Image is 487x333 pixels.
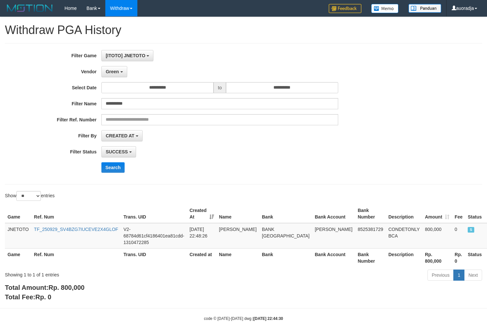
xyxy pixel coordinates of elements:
[386,248,423,267] th: Description
[5,269,198,278] div: Showing 1 to 1 of 1 entries
[355,248,386,267] th: Bank Number
[214,82,226,93] span: to
[121,248,187,267] th: Trans. UID
[101,50,153,61] button: [ITOTO] JNETOTO
[34,227,118,232] a: TF_250929_SV4BZG7IUCEVE2X4GLOF
[187,204,216,223] th: Created At: activate to sort column ascending
[312,223,355,249] td: [PERSON_NAME]
[101,146,136,157] button: SUCCESS
[465,204,484,223] th: Status
[452,248,465,267] th: Rp. 0
[35,293,51,301] span: Rp. 0
[106,69,119,74] span: Green
[101,66,127,77] button: Green
[204,316,283,321] small: code © [DATE]-[DATE] dwg |
[355,223,386,249] td: 8525381729
[101,130,143,141] button: CREATED AT
[355,204,386,223] th: Bank Number
[106,53,145,58] span: [ITOTO] JNETOTO
[422,248,452,267] th: Rp. 800,000
[5,223,31,249] td: JNETOTO
[452,204,465,223] th: Fee
[386,204,423,223] th: Description
[217,248,259,267] th: Name
[312,204,355,223] th: Bank Account
[48,284,84,291] span: Rp. 800,000
[106,149,128,154] span: SUCCESS
[16,191,41,201] select: Showentries
[217,204,259,223] th: Name
[427,270,454,281] a: Previous
[5,284,84,291] b: Total Amount:
[468,227,474,233] span: SUCCESS
[5,293,51,301] b: Total Fee:
[101,162,125,173] button: Search
[5,24,482,37] h1: Withdraw PGA History
[253,316,283,321] strong: [DATE] 22:44:30
[31,204,121,223] th: Ref. Num
[422,204,452,223] th: Amount: activate to sort column ascending
[5,191,55,201] label: Show entries
[31,248,121,267] th: Ref. Num
[371,4,399,13] img: Button%20Memo.svg
[5,204,31,223] th: Game
[5,3,55,13] img: MOTION_logo.png
[329,4,361,13] img: Feedback.jpg
[259,204,312,223] th: Bank
[5,248,31,267] th: Game
[409,4,441,13] img: panduan.png
[422,223,452,249] td: 800,000
[453,270,464,281] a: 1
[465,248,484,267] th: Status
[217,223,259,249] td: [PERSON_NAME]
[187,248,216,267] th: Created at
[386,223,423,249] td: CONDETONLY BCA
[121,204,187,223] th: Trans. UID
[464,270,482,281] a: Next
[259,223,312,249] td: BANK [GEOGRAPHIC_DATA]
[106,133,134,138] span: CREATED AT
[259,248,312,267] th: Bank
[312,248,355,267] th: Bank Account
[121,223,187,249] td: V2-68784d61cf4186401ea81cdd-1310472285
[187,223,216,249] td: [DATE] 22:48:26
[452,223,465,249] td: 0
